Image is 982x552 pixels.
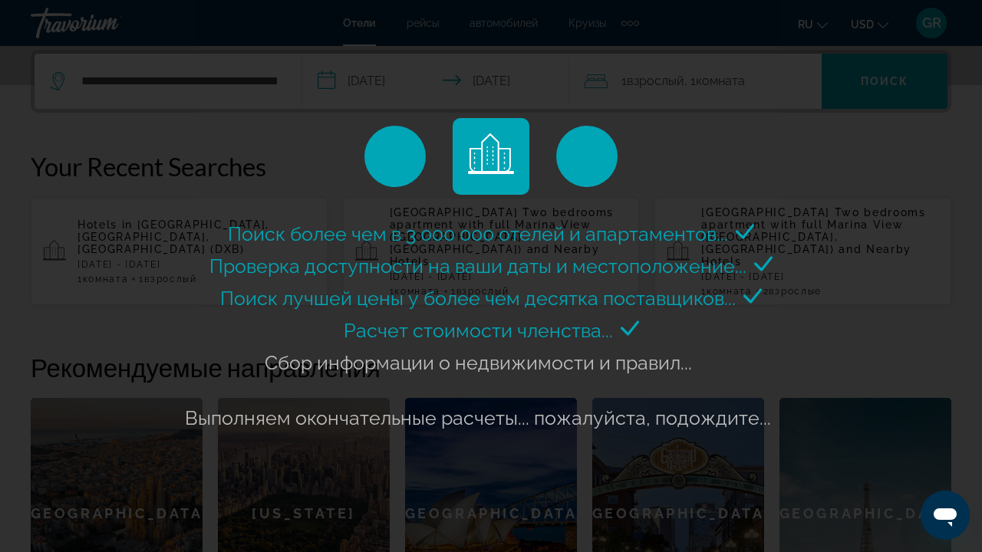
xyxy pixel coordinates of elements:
[265,351,692,374] span: Сбор информации о недвижимости и правил...
[921,491,970,540] iframe: Кнопка запуска окна обмена сообщениями
[228,222,728,245] span: Поиск более чем в 3 000 000 отелей и апартаментов...
[344,319,613,342] span: Расчет стоимости членства...
[185,406,771,429] span: Выполняем окончательные расчеты... пожалуйста, подождите...
[209,255,746,278] span: Проверка доступности на ваши даты и местоположение...
[220,287,736,310] span: Поиск лучшей цены у более чем десятка поставщиков...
